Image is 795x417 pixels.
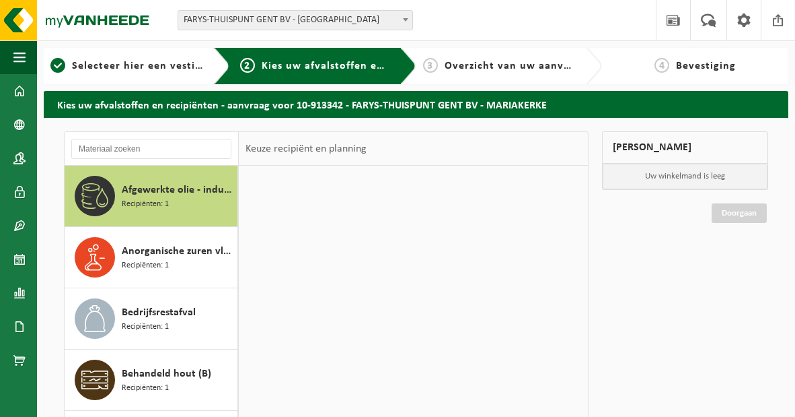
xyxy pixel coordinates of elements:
span: Behandeld hout (B) [122,366,211,382]
span: Recipiënten: 1 [122,198,169,211]
a: 1Selecteer hier een vestiging [50,58,203,74]
span: Recipiënten: 1 [122,259,169,272]
div: Keuze recipiënt en planning [239,132,373,166]
span: FARYS-THUISPUNT GENT BV - MARIAKERKE [178,10,413,30]
input: Materiaal zoeken [71,139,231,159]
span: Bedrijfsrestafval [122,304,196,321]
span: 3 [423,58,438,73]
button: Behandeld hout (B) Recipiënten: 1 [65,350,238,411]
a: Doorgaan [712,203,767,223]
button: Afgewerkte olie - industrie in 200lt Recipiënten: 1 [65,166,238,227]
span: Selecteer hier een vestiging [72,61,217,71]
h2: Kies uw afvalstoffen en recipiënten - aanvraag voor 10-913342 - FARYS-THUISPUNT GENT BV - MARIAKERKE [44,91,788,117]
span: 4 [654,58,669,73]
span: Afgewerkte olie - industrie in 200lt [122,182,234,198]
button: Bedrijfsrestafval Recipiënten: 1 [65,288,238,350]
span: 2 [240,58,255,73]
span: Kies uw afvalstoffen en recipiënten [262,61,447,71]
span: Bevestiging [676,61,736,71]
span: Anorganische zuren vloeibaar in kleinverpakking [122,243,234,259]
div: [PERSON_NAME] [602,131,768,164]
span: Recipiënten: 1 [122,382,169,395]
button: Anorganische zuren vloeibaar in kleinverpakking Recipiënten: 1 [65,227,238,288]
p: Uw winkelmand is leeg [603,164,767,189]
span: Recipiënten: 1 [122,321,169,333]
span: Overzicht van uw aanvraag [445,61,586,71]
span: 1 [50,58,65,73]
span: FARYS-THUISPUNT GENT BV - MARIAKERKE [178,11,412,30]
